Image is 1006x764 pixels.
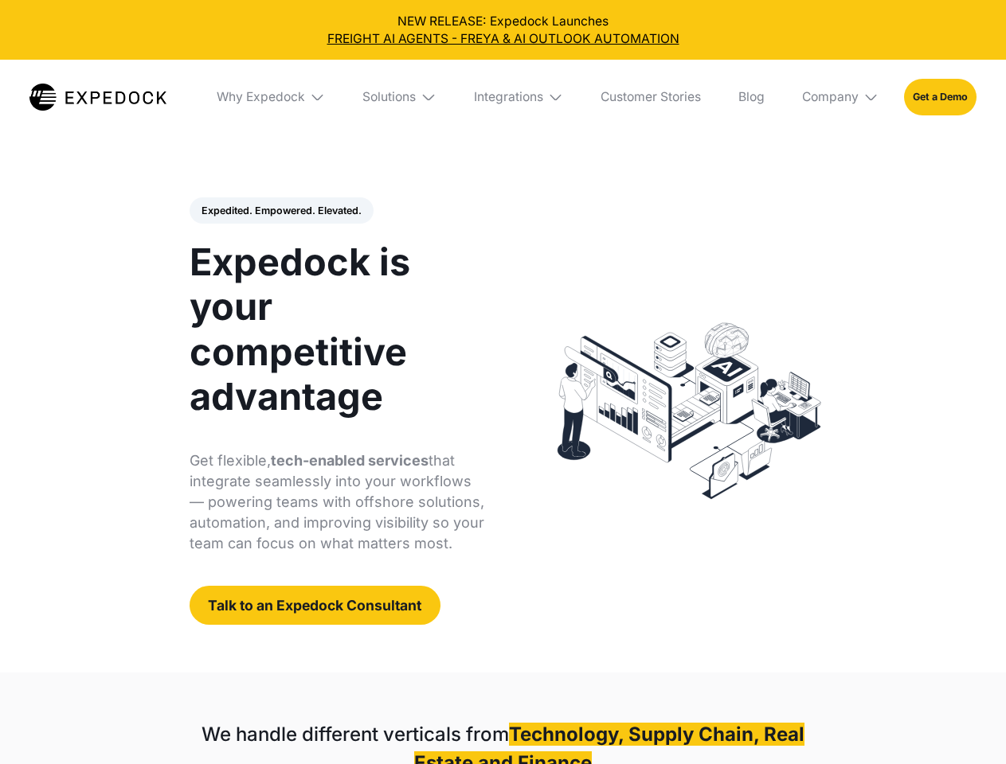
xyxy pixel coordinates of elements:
div: Integrations [461,60,576,134]
div: Integrations [474,89,543,105]
div: Why Expedock [204,60,338,134]
strong: We handle different verticals from [202,723,509,746]
div: Solutions [362,89,416,105]
a: FREIGHT AI AGENTS - FREYA & AI OUTLOOK AUTOMATION [13,30,994,48]
div: NEW RELEASE: Expedock Launches [13,13,994,48]
div: Solutions [350,60,449,134]
a: Get a Demo [904,79,977,115]
div: Company [789,60,891,134]
div: Why Expedock [217,89,305,105]
h1: Expedock is your competitive advantage [190,240,485,419]
a: Talk to an Expedock Consultant [190,586,440,625]
div: Company [802,89,859,105]
strong: tech-enabled services [271,452,429,469]
p: Get flexible, that integrate seamlessly into your workflows — powering teams with offshore soluti... [190,450,485,554]
a: Customer Stories [588,60,713,134]
a: Blog [726,60,777,134]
